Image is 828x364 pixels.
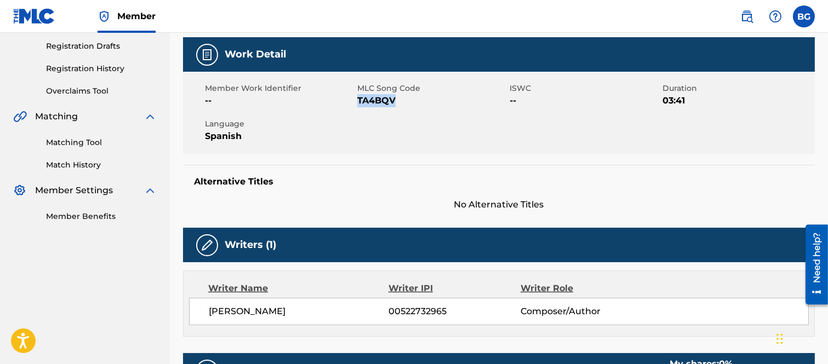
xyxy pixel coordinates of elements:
span: 00522732965 [389,305,521,318]
span: 03:41 [663,94,812,107]
div: Arrastrar [776,322,783,355]
iframe: Chat Widget [773,311,828,364]
img: Matching [13,110,27,123]
div: Writer Name [208,282,389,295]
span: No Alternative Titles [183,198,815,211]
span: -- [510,94,660,107]
div: Writer Role [521,282,641,295]
span: Member [117,10,156,22]
span: Matching [35,110,78,123]
span: Member Work Identifier [205,83,355,94]
div: Help [764,5,786,27]
span: Duration [663,83,812,94]
a: Overclaims Tool [46,85,157,97]
h5: Writers (1) [225,239,276,251]
a: Public Search [736,5,758,27]
img: Writers [201,239,214,252]
img: MLC Logo [13,8,55,24]
a: Member Benefits [46,211,157,222]
a: Match History [46,159,157,171]
img: search [740,10,753,23]
img: help [769,10,782,23]
a: Registration History [46,63,157,74]
a: Registration Drafts [46,41,157,52]
iframe: Resource Center [797,221,828,309]
span: ISWC [510,83,660,94]
h5: Work Detail [225,48,286,61]
div: Widget de chat [773,311,828,364]
span: MLC Song Code [357,83,507,94]
img: Work Detail [201,48,214,61]
span: -- [205,94,355,107]
img: expand [144,184,157,197]
h5: Alternative Titles [194,176,804,187]
span: TA4BQV [357,94,507,107]
img: expand [144,110,157,123]
div: User Menu [793,5,815,27]
img: Member Settings [13,184,26,197]
a: Matching Tool [46,137,157,148]
span: Language [205,118,355,130]
span: Member Settings [35,184,113,197]
img: Top Rightsholder [98,10,111,23]
div: Writer IPI [389,282,521,295]
span: Composer/Author [521,305,641,318]
span: [PERSON_NAME] [209,305,389,318]
span: Spanish [205,130,355,143]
